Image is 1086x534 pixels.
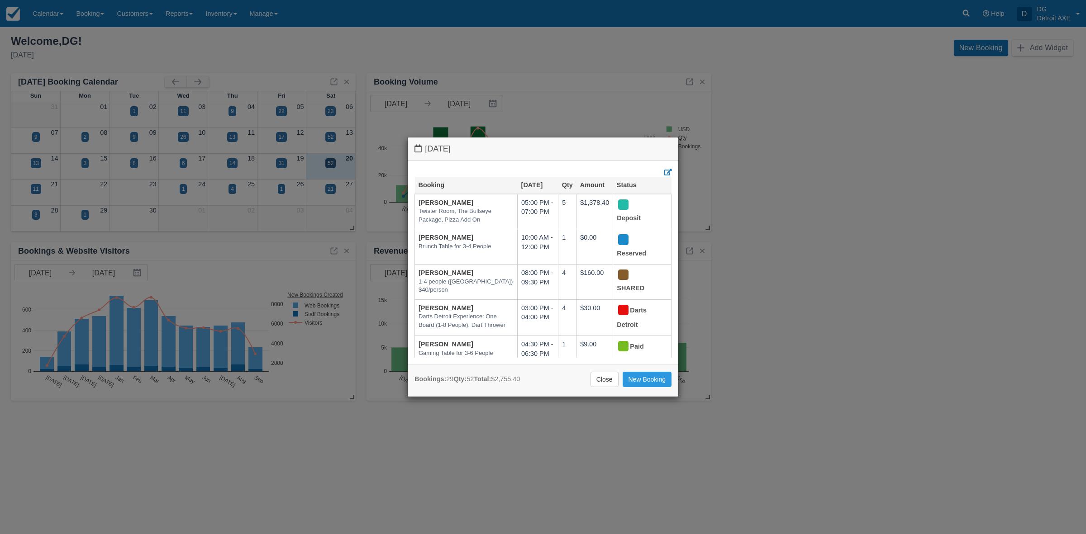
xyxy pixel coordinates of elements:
[576,194,613,229] td: $1,378.40
[419,278,514,294] em: 1-4 people ([GEOGRAPHIC_DATA]) $40/person
[419,234,473,241] a: [PERSON_NAME]
[558,336,576,362] td: 1
[419,349,514,358] em: Gaming Table for 3-6 People
[580,181,605,189] a: Amount
[617,340,659,354] div: Paid
[558,265,576,300] td: 4
[591,372,619,387] a: Close
[562,181,573,189] a: Qty
[558,229,576,265] td: 1
[518,336,558,362] td: 04:30 PM - 06:30 PM
[617,268,659,296] div: SHARED
[419,199,473,206] a: [PERSON_NAME]
[558,194,576,229] td: 5
[419,312,514,329] em: Darts Detroit Experience: One Board (1-8 People), Dart Thrower
[414,144,672,154] h4: [DATE]
[518,194,558,229] td: 05:00 PM - 07:00 PM
[623,372,672,387] a: New Booking
[419,340,473,348] a: [PERSON_NAME]
[617,303,659,332] div: Darts Detroit
[419,269,473,276] a: [PERSON_NAME]
[617,181,637,189] a: Status
[617,233,659,260] div: Reserved
[558,299,576,336] td: 4
[617,198,659,226] div: Deposit
[419,207,514,224] em: Twister Room, The Bullseye Package, Pizza Add On
[518,265,558,300] td: 08:00 PM - 09:30 PM
[518,229,558,265] td: 10:00 AM - 12:00 PM
[521,181,543,189] a: [DATE]
[453,375,467,383] strong: Qty:
[414,375,446,383] strong: Bookings:
[576,336,613,362] td: $9.00
[576,299,613,336] td: $30.00
[576,265,613,300] td: $160.00
[419,304,473,312] a: [PERSON_NAME]
[419,242,514,251] em: Brunch Table for 3-4 People
[474,375,491,383] strong: Total:
[414,374,520,384] div: 29 52 $2,755.40
[576,229,613,265] td: $0.00
[419,181,445,189] a: Booking
[518,299,558,336] td: 03:00 PM - 04:00 PM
